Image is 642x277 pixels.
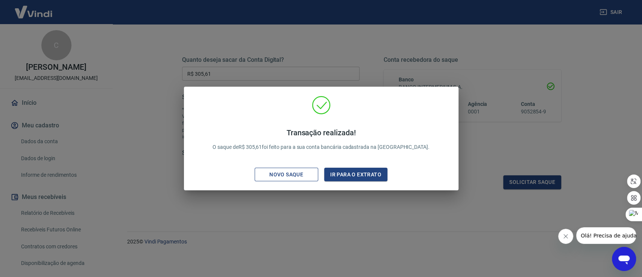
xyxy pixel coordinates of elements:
span: Olá! Precisa de ajuda? [5,5,63,11]
iframe: Botão para abrir a janela de mensagens [612,247,636,271]
button: Novo saque [255,168,318,182]
p: O saque de R$ 305,61 foi feito para a sua conta bancária cadastrada na [GEOGRAPHIC_DATA]. [212,128,430,151]
h4: Transação realizada! [212,128,430,137]
button: Ir para o extrato [324,168,388,182]
iframe: Mensagem da empresa [576,227,636,244]
iframe: Fechar mensagem [558,229,573,244]
div: Novo saque [260,170,312,179]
